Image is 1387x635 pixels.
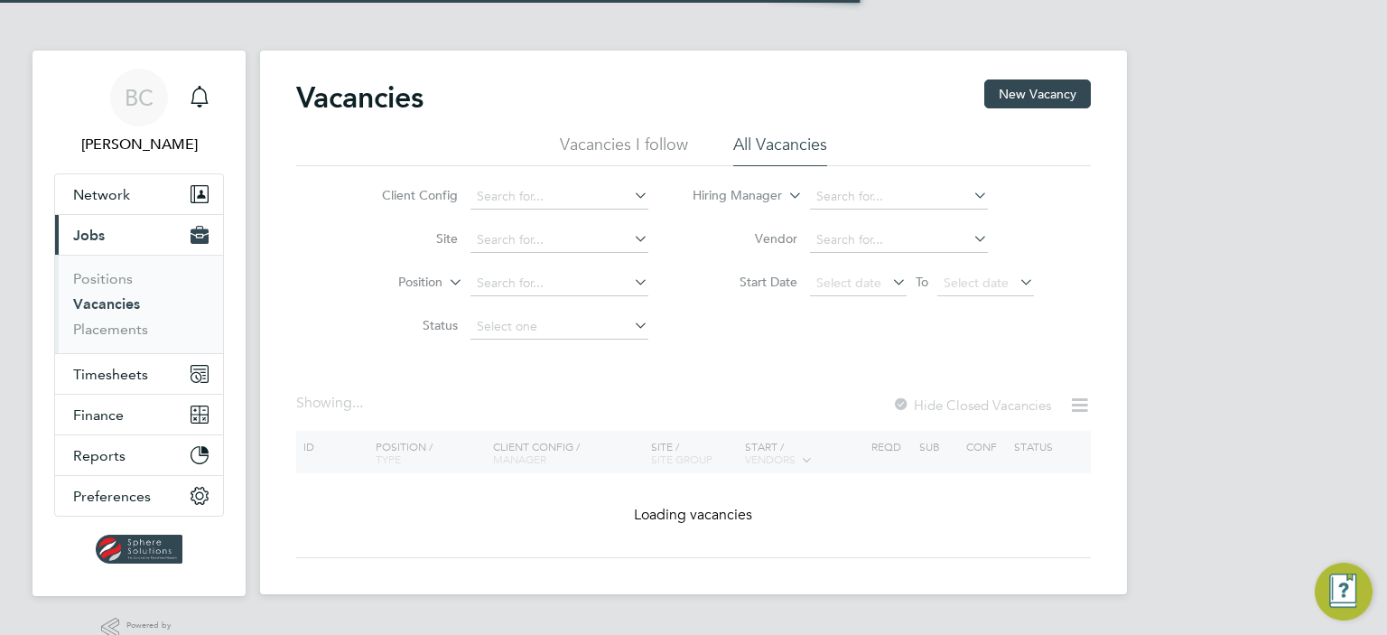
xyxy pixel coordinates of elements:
button: New Vacancy [984,79,1091,108]
a: BC[PERSON_NAME] [54,69,224,155]
li: All Vacancies [733,134,827,166]
span: Briony Carr [54,134,224,155]
div: Jobs [55,255,223,353]
a: Positions [73,270,133,287]
img: spheresolutions-logo-retina.png [96,535,183,564]
span: BC [125,86,154,109]
a: Placements [73,321,148,338]
span: Finance [73,406,124,424]
div: Showing [296,394,367,413]
span: Select date [816,275,881,291]
input: Search for... [810,228,988,253]
label: Status [354,317,458,333]
input: Search for... [470,271,648,296]
button: Engage Resource Center [1315,563,1373,621]
button: Timesheets [55,354,223,394]
span: Powered by [126,618,177,633]
label: Site [354,230,458,247]
button: Jobs [55,215,223,255]
input: Search for... [470,184,648,210]
a: Vacancies [73,295,140,313]
h2: Vacancies [296,79,424,116]
span: Network [73,186,130,203]
button: Network [55,174,223,214]
input: Select one [470,314,648,340]
span: Reports [73,447,126,464]
label: Hiring Manager [678,187,782,205]
span: Jobs [73,227,105,244]
button: Preferences [55,476,223,516]
label: Client Config [354,187,458,203]
input: Search for... [810,184,988,210]
span: Timesheets [73,366,148,383]
label: Position [339,274,442,292]
span: Preferences [73,488,151,505]
label: Vendor [693,230,797,247]
span: ... [352,394,363,412]
label: Hide Closed Vacancies [892,397,1051,414]
span: To [910,270,934,294]
button: Finance [55,395,223,434]
input: Search for... [470,228,648,253]
label: Start Date [693,274,797,290]
span: Select date [944,275,1009,291]
a: Go to home page [54,535,224,564]
nav: Main navigation [33,51,246,596]
li: Vacancies I follow [560,134,688,166]
button: Reports [55,435,223,475]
